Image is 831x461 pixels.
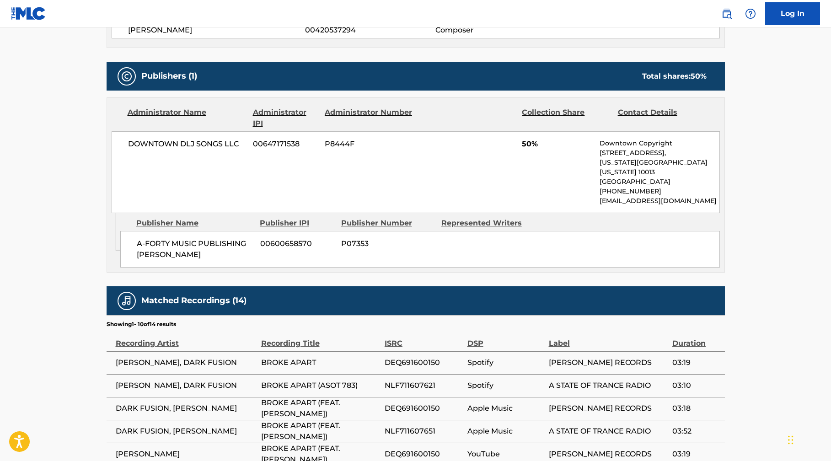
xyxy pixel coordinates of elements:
span: BROKE APART (ASOT 783) [261,380,380,391]
div: Contact Details [618,107,707,129]
span: A STATE OF TRANCE RADIO [549,426,668,437]
span: Apple Music [467,403,544,414]
div: Publisher IPI [260,218,334,229]
span: [PERSON_NAME] [116,449,257,460]
span: 03:18 [672,403,720,414]
p: Showing 1 - 10 of 14 results [107,320,176,328]
span: [PERSON_NAME], DARK FUSION [116,357,257,368]
span: [PERSON_NAME] [128,25,306,36]
h5: Publishers (1) [141,71,197,81]
div: DSP [467,328,544,349]
span: 50% [522,139,593,150]
div: Total shares: [642,71,707,82]
p: [EMAIL_ADDRESS][DOMAIN_NAME] [600,196,719,206]
p: [GEOGRAPHIC_DATA] [600,177,719,187]
div: Help [741,5,760,23]
span: BROKE APART (FEAT. [PERSON_NAME]) [261,397,380,419]
div: Administrator IPI [253,107,318,129]
span: 03:10 [672,380,720,391]
span: 00647171538 [253,139,318,150]
a: Public Search [718,5,736,23]
span: DOWNTOWN DLJ SONGS LLC [128,139,247,150]
div: Duration [672,328,720,349]
span: DEQ691600150 [385,449,463,460]
div: Label [549,328,668,349]
p: [STREET_ADDRESS], [600,148,719,158]
span: 00600658570 [260,238,334,249]
img: MLC Logo [11,7,46,20]
span: [PERSON_NAME], DARK FUSION [116,380,257,391]
span: A-FORTY MUSIC PUBLISHING [PERSON_NAME] [137,238,253,260]
h5: Matched Recordings (14) [141,295,247,306]
span: [PERSON_NAME] RECORDS [549,357,668,368]
iframe: Chat Widget [785,417,831,461]
span: P07353 [341,238,434,249]
span: 00420537294 [305,25,435,36]
span: DARK FUSION, [PERSON_NAME] [116,403,257,414]
span: [PERSON_NAME] RECORDS [549,449,668,460]
span: NLF711607621 [385,380,463,391]
div: ISRC [385,328,463,349]
p: Downtown Copyright [600,139,719,148]
span: 50 % [691,72,707,80]
div: Collection Share [522,107,611,129]
span: Apple Music [467,426,544,437]
a: Log In [765,2,820,25]
span: YouTube [467,449,544,460]
span: DEQ691600150 [385,403,463,414]
img: search [721,8,732,19]
span: DARK FUSION, [PERSON_NAME] [116,426,257,437]
div: Publisher Name [136,218,253,229]
span: Spotify [467,357,544,368]
span: 03:52 [672,426,720,437]
div: Administrator Number [325,107,413,129]
span: DEQ691600150 [385,357,463,368]
span: 03:19 [672,357,720,368]
span: Spotify [467,380,544,391]
img: Publishers [121,71,132,82]
div: Recording Title [261,328,380,349]
span: BROKE APART [261,357,380,368]
p: [PHONE_NUMBER] [600,187,719,196]
span: P8444F [325,139,413,150]
div: Represented Writers [441,218,535,229]
div: Recording Artist [116,328,257,349]
span: BROKE APART (FEAT. [PERSON_NAME]) [261,420,380,442]
span: [PERSON_NAME] RECORDS [549,403,668,414]
p: [US_STATE][GEOGRAPHIC_DATA][US_STATE] 10013 [600,158,719,177]
div: Drag [788,426,793,454]
span: NLF711607651 [385,426,463,437]
img: Matched Recordings [121,295,132,306]
img: help [745,8,756,19]
span: 03:19 [672,449,720,460]
span: A STATE OF TRANCE RADIO [549,380,668,391]
div: Publisher Number [341,218,434,229]
span: Composer [435,25,554,36]
div: Administrator Name [128,107,246,129]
